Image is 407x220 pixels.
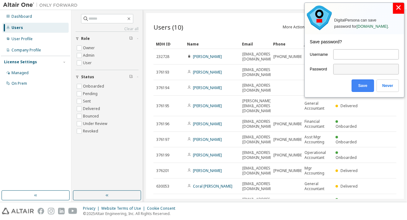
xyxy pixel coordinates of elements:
span: [PHONE_NUMBER] [273,153,305,158]
label: Pending [83,90,99,98]
span: Onboarded [336,155,357,160]
div: User Profile [11,36,33,41]
span: Role [81,36,90,41]
img: instagram.svg [48,208,54,214]
span: Delivered [341,184,358,189]
div: Privacy [83,206,101,211]
a: [PERSON_NAME] [193,85,222,90]
span: [PHONE_NUMBER] [273,168,305,173]
label: User [83,59,93,67]
div: MDH ID [156,39,182,49]
img: youtube.svg [68,208,77,214]
div: Managed [11,70,29,75]
div: Users [11,25,23,30]
span: [EMAIL_ADDRESS][DOMAIN_NAME] [242,150,274,160]
div: Website Terms of Use [101,206,147,211]
span: [PHONE_NUMBER] [273,137,305,142]
a: [PERSON_NAME] [193,69,222,75]
label: Sent [83,98,92,105]
span: Onboarded [336,139,357,145]
button: More Actions [282,22,312,32]
span: 630053 [156,184,169,189]
span: 232728 [156,54,169,59]
span: [EMAIL_ADDRESS][DOMAIN_NAME] [242,166,274,176]
img: facebook.svg [38,208,44,214]
img: linkedin.svg [58,208,65,214]
span: [EMAIL_ADDRESS][DOMAIN_NAME] [242,197,274,207]
label: Delivered [83,105,101,112]
label: Revoked [83,127,99,135]
span: Onboarded [336,124,357,129]
div: Dashboard [11,14,32,19]
label: Bounced [83,112,100,120]
span: Asst Mgr Accounting [304,135,330,145]
label: Admin [83,52,96,59]
span: Clear filter [129,36,133,41]
span: 376201 [156,168,169,173]
div: On Prem [11,81,27,86]
a: Clear all [75,26,139,31]
span: General Accountant [304,181,330,191]
span: [PHONE_NUMBER] [273,122,305,127]
span: 376195 [156,103,169,108]
label: Under Review [83,120,108,127]
a: [PERSON_NAME] [193,121,222,127]
label: Onboarded [83,83,105,90]
span: [PHONE_NUMBER] [273,54,305,59]
button: Role [75,32,139,45]
label: Owner [83,44,96,52]
span: Mgr Accounting [304,166,330,176]
span: 376197 [156,137,169,142]
span: [EMAIL_ADDRESS][DOMAIN_NAME] [242,135,274,145]
span: Clear filter [129,74,133,79]
span: 376199 [156,153,169,158]
span: Financial Accountant [304,119,330,129]
img: altair_logo.svg [2,208,34,214]
span: 376196 [156,122,169,127]
span: Delivered [341,168,358,173]
div: Name [187,39,237,49]
span: 376193 [156,70,169,75]
a: [PERSON_NAME] [193,168,222,173]
span: 376194 [156,85,169,90]
span: [EMAIL_ADDRESS][DOMAIN_NAME] [242,67,274,77]
span: [EMAIL_ADDRESS][DOMAIN_NAME] [242,52,274,62]
div: Phone [273,39,299,49]
span: Users (10) [153,23,183,31]
a: [PERSON_NAME] [193,54,222,59]
a: [PERSON_NAME] [193,152,222,158]
span: [EMAIL_ADDRESS][DOMAIN_NAME] [242,181,274,191]
div: Email [242,39,268,49]
span: Status [81,74,94,79]
a: Coral [PERSON_NAME] [193,184,232,189]
span: [EMAIL_ADDRESS][DOMAIN_NAME] [242,119,274,129]
span: Operational Accountant [304,150,330,160]
div: Cookie Consent [147,206,179,211]
div: License Settings [4,60,37,65]
img: Altair One [3,2,81,8]
p: © 2025 Altair Engineering, Inc. All Rights Reserved. [83,211,179,216]
div: Company Profile [11,48,41,53]
a: [PERSON_NAME] [193,103,222,108]
span: General Accountant [304,101,330,111]
span: Delivered [341,103,358,108]
button: Status [75,70,139,84]
span: [EMAIL_ADDRESS][DOMAIN_NAME] [242,83,274,93]
a: [PERSON_NAME] [193,137,222,142]
span: [PERSON_NAME][EMAIL_ADDRESS][DOMAIN_NAME] [242,98,274,113]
